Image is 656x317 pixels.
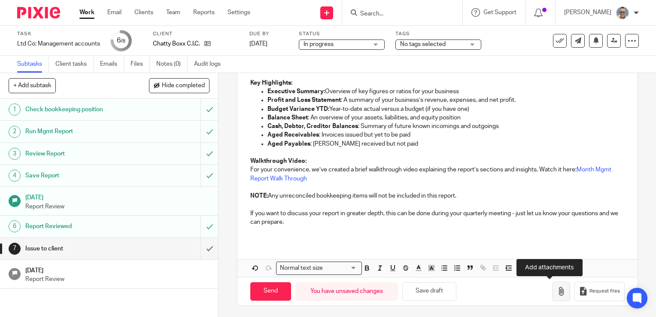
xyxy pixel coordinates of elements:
strong: Aged Receivables [267,132,319,138]
div: Ltd Co: Management accounts [17,40,100,48]
div: 7 [9,243,21,255]
div: 4 [9,170,21,182]
strong: Executive Summary: [267,88,325,94]
strong: Balance Sheet [267,115,308,121]
input: Send [250,282,291,301]
img: Website%20Headshot.png [616,6,629,20]
label: Client [153,30,239,37]
p: Overview of key figures or ratios for your business [267,87,625,96]
h1: Check bookkeeping position [25,103,137,116]
label: Status [299,30,385,37]
a: Reports [193,8,215,17]
h1: Run Mgmt Report [25,125,137,138]
span: Get Support [483,9,516,15]
input: Search [359,10,437,18]
p: Report Review [25,202,210,211]
div: 2 [9,126,21,138]
a: Notes (0) [156,56,188,73]
div: 6 [9,220,21,232]
button: Save draft [402,282,456,301]
a: Work [79,8,94,17]
a: Email [107,8,121,17]
span: Request files [589,288,620,295]
strong: Walkthrough Video: [250,158,307,164]
input: Search for option [326,264,357,273]
span: In progress [304,41,334,47]
p: Any unreconciled bookkeeping items will not be included in this report. [250,192,625,200]
p: If you want to discuss your report in greater depth, this can be done during your quarterly meeti... [250,209,625,227]
strong: Budget Variance YTD: [267,106,329,112]
p: : An overview of your assets, liabilities, and equity position [267,113,625,122]
h1: Review Report [25,147,137,160]
img: Pixie [17,7,60,18]
span: [DATE] [249,41,267,47]
p: Report Review [25,275,210,283]
button: Request files [574,282,624,301]
strong: NOTE: [250,193,268,199]
span: Hide completed [162,82,205,89]
div: You have unsaved changes [295,282,398,301]
p: : A summary of your business’s revenue, expenses, and net profit. [267,96,625,104]
strong: Key Highlights: [250,80,292,86]
a: Emails [100,56,124,73]
p: : [PERSON_NAME] received but not paid [267,140,625,148]
label: Task [17,30,100,37]
a: Settings [228,8,250,17]
span: Normal text size [278,264,325,273]
h1: [DATE] [25,264,210,275]
strong: Profit and Loss Statement [267,97,341,103]
a: Subtasks [17,56,49,73]
a: Files [131,56,150,73]
a: Client tasks [55,56,94,73]
h1: Save Report [25,169,137,182]
h1: Report Reviewed [25,220,137,233]
button: Hide completed [149,78,210,93]
div: 6 [117,36,125,46]
strong: Cash, Debtor, Creditor Balances [267,123,358,129]
label: Tags [395,30,481,37]
h1: [DATE] [25,191,210,202]
a: Month Mgmt Report Walk Through [250,167,613,181]
label: Due by [249,30,288,37]
p: : Summary of future known incomings and outgoings [267,122,625,131]
a: Audit logs [194,56,227,73]
a: Team [166,8,180,17]
div: 1 [9,104,21,116]
button: + Add subtask [9,78,56,93]
p: [PERSON_NAME] [564,8,611,17]
p: Year-to-date actual versus a budget (if you have one) [267,105,625,113]
h1: Issue to client [25,242,137,255]
div: 3 [9,148,21,160]
span: No tags selected [400,41,446,47]
p: : Invoices issued but yet to be paid [267,131,625,139]
strong: Aged Payables [267,141,310,147]
p: Chatty Boxx C.I.C. [153,40,200,48]
div: Search for option [276,262,362,275]
small: /8 [121,39,125,43]
a: Clients [134,8,153,17]
p: For your convenience, we’ve created a brief walkthrough video explaining the report’s sections an... [250,165,625,183]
